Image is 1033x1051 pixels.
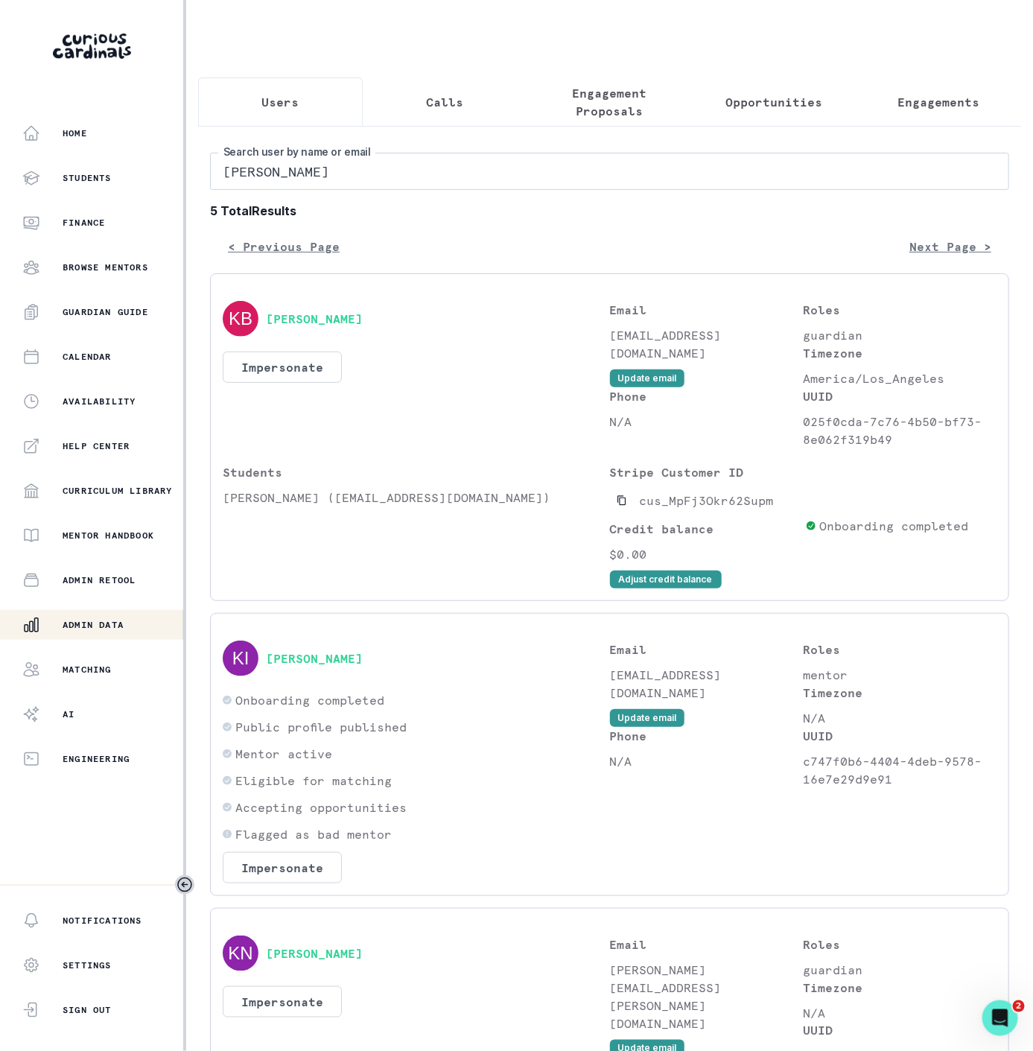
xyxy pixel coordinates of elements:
p: [PERSON_NAME] ([EMAIL_ADDRESS][DOMAIN_NAME]) [223,489,610,507]
p: Roles [803,936,997,953]
p: UUID [803,1022,997,1040]
p: Opportunities [726,93,823,111]
p: N/A [610,413,804,431]
button: Next Page > [891,232,1009,261]
p: Roles [803,641,997,658]
p: Timezone [803,684,997,702]
img: Curious Cardinals Logo [53,34,131,59]
p: Mentor Handbook [63,530,154,542]
p: Matching [63,664,112,676]
button: [PERSON_NAME] [266,651,363,666]
p: Email [610,936,804,953]
p: UUID [803,387,997,405]
p: Public profile published [235,718,407,736]
p: Timezone [803,344,997,362]
button: < Previous Page [210,232,357,261]
span: 2 [1013,1000,1025,1012]
p: Admin Retool [63,574,136,586]
p: Accepting opportunities [235,798,407,816]
p: Users [262,93,299,111]
iframe: Intercom live chat [982,1000,1018,1036]
p: mentor [803,666,997,684]
p: Phone [610,387,804,405]
p: Finance [63,217,105,229]
p: Students [223,463,610,481]
p: Browse Mentors [63,261,148,273]
p: Timezone [803,979,997,997]
img: svg [223,641,258,676]
p: Help Center [63,440,130,452]
p: $0.00 [610,545,800,563]
button: [PERSON_NAME] [266,311,363,326]
button: Impersonate [223,852,342,883]
p: Eligible for matching [235,772,392,790]
p: Settings [63,959,112,971]
p: Flagged as bad mentor [235,825,392,843]
p: Onboarding completed [819,517,968,535]
p: Email [610,641,804,658]
p: [EMAIL_ADDRESS][DOMAIN_NAME] [610,666,804,702]
p: [PERSON_NAME][EMAIL_ADDRESS][PERSON_NAME][DOMAIN_NAME] [610,961,804,1032]
p: Students [63,172,112,184]
p: Onboarding completed [235,691,384,709]
p: 025f0cda-7c76-4b50-bf73-8e062f319b49 [803,413,997,448]
button: Update email [610,369,684,387]
p: guardian [803,961,997,979]
b: 5 Total Results [210,202,1009,220]
button: Adjust credit balance [610,571,722,588]
p: c747f0b6-4404-4deb-9578-16e7e29d9e91 [803,752,997,788]
p: [EMAIL_ADDRESS][DOMAIN_NAME] [610,326,804,362]
p: Engagement Proposals [540,84,679,120]
p: guardian [803,326,997,344]
p: Home [63,127,87,139]
p: Calendar [63,351,112,363]
p: Credit balance [610,520,800,538]
p: Engagements [898,93,980,111]
button: Impersonate [223,352,342,383]
button: Impersonate [223,986,342,1017]
p: Roles [803,301,997,319]
img: svg [223,301,258,337]
p: Availability [63,396,136,407]
button: Update email [610,709,684,727]
button: [PERSON_NAME] [266,946,363,961]
p: AI [63,708,74,720]
p: cus_MpFj3Okr62Supm [640,492,774,509]
p: N/A [803,709,997,727]
p: Notifications [63,915,142,927]
p: N/A [610,752,804,770]
p: Admin Data [63,619,124,631]
p: Mentor active [235,745,332,763]
p: Stripe Customer ID [610,463,800,481]
p: Email [610,301,804,319]
p: Sign Out [63,1004,112,1016]
button: Toggle sidebar [175,875,194,895]
button: Copied to clipboard [610,489,634,512]
img: svg [223,936,258,971]
p: Curriculum Library [63,485,173,497]
p: UUID [803,727,997,745]
p: Engineering [63,753,130,765]
p: Calls [427,93,464,111]
p: Guardian Guide [63,306,148,318]
p: N/A [803,1004,997,1022]
p: Phone [610,727,804,745]
p: America/Los_Angeles [803,369,997,387]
